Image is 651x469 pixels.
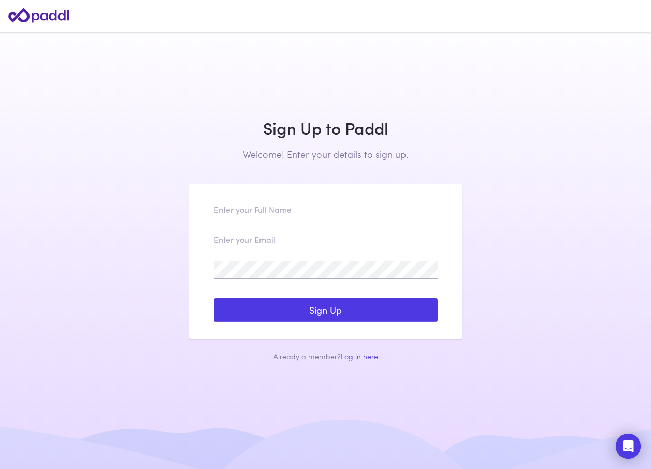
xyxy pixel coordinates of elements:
h1: Sign Up to Paddl [189,118,462,138]
a: Log in here [341,351,378,361]
div: Open Intercom Messenger [616,434,641,459]
input: Enter your Full Name [214,201,438,218]
input: Enter your Email [214,231,438,248]
h2: Welcome! Enter your details to sign up. [189,149,462,160]
div: Already a member? [189,351,462,361]
button: Sign Up [214,298,438,322]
